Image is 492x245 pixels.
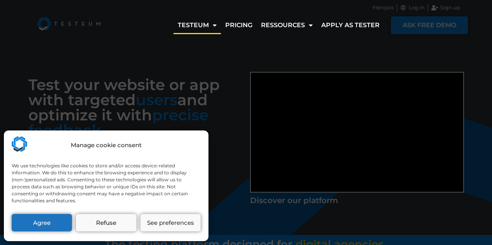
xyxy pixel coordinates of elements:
div: Manage cookie consent [71,141,142,150]
a: Pricing [221,16,257,34]
div: We use technologies like cookies to store and/or access device-related information. We do this to... [12,162,200,204]
a: Testeum [173,16,221,34]
nav: Menu [173,16,384,34]
a: Apply as tester [317,16,384,34]
button: Agree [12,214,72,231]
button: See preferences [140,214,201,231]
button: Refuse [76,214,136,231]
a: Ressources [257,16,317,34]
img: Testeum.com - Application crowdtesting platform [12,136,27,152]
